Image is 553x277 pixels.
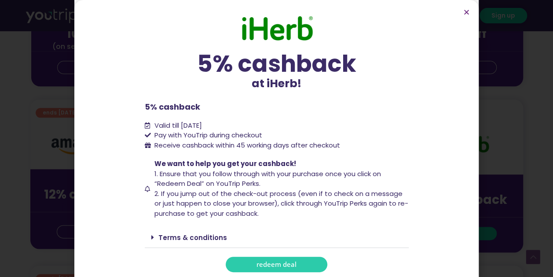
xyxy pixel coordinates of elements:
[154,169,381,188] span: 1. Ensure that you follow through with your purchase once you click on “Redeem Deal” on YouTrip P...
[145,52,409,75] div: 5% cashback
[158,233,227,242] a: Terms & conditions
[256,261,297,268] span: redeem deal
[154,189,408,218] span: 2. If you jump out of the check-out process (even if to check on a message or just happen to clos...
[226,257,327,272] a: redeem deal
[145,101,409,113] p: 5% cashback
[145,52,409,92] div: at iHerb!
[145,227,409,248] div: Terms & conditions
[463,9,470,15] a: Close
[154,159,296,168] span: We want to help you get your cashback!
[152,140,340,151] span: Receive cashback within 45 working days after checkout
[152,121,202,131] span: Valid till [DATE]
[152,130,262,140] span: Pay with YouTrip during checkout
